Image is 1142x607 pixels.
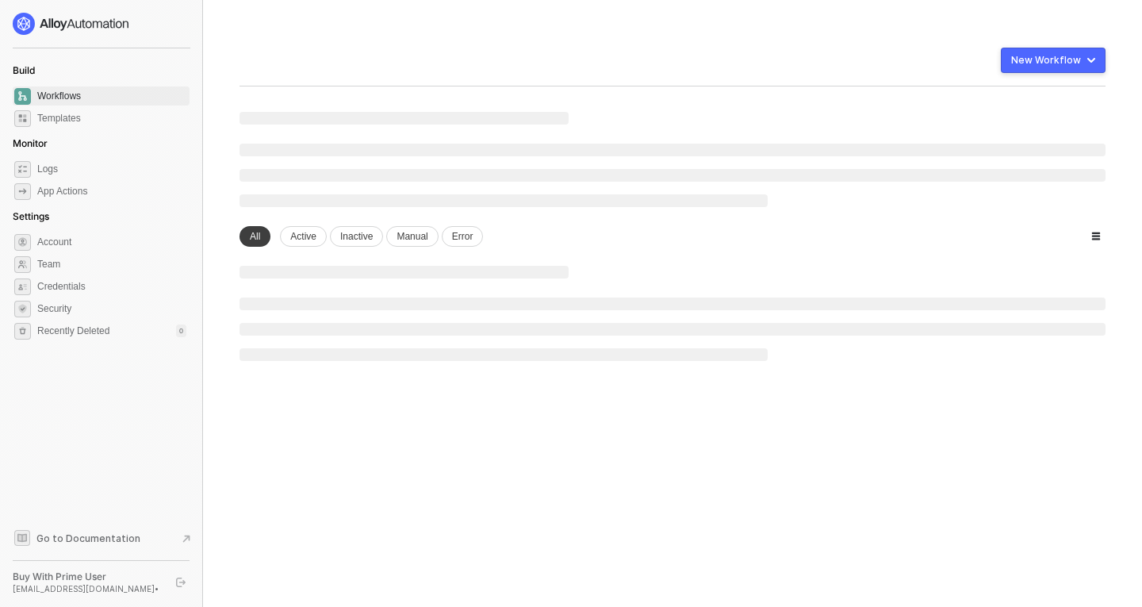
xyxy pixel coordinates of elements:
[37,299,186,318] span: Security
[37,185,87,198] div: App Actions
[36,532,140,545] span: Go to Documentation
[37,109,186,128] span: Templates
[386,226,438,247] div: Manual
[14,161,31,178] span: icon-logs
[14,183,31,200] span: icon-app-actions
[442,226,484,247] div: Error
[280,226,327,247] div: Active
[37,86,186,106] span: Workflows
[13,528,190,547] a: Knowledge Base
[37,325,109,338] span: Recently Deleted
[1001,48,1106,73] button: New Workflow
[37,277,186,296] span: Credentials
[13,583,162,594] div: [EMAIL_ADDRESS][DOMAIN_NAME] •
[178,531,194,547] span: document-arrow
[240,226,270,247] div: All
[13,64,35,76] span: Build
[13,571,162,583] div: Buy With Prime User
[13,13,190,35] a: logo
[13,137,48,149] span: Monitor
[14,110,31,127] span: marketplace
[176,578,186,587] span: logout
[13,210,49,222] span: Settings
[14,279,31,295] span: credentials
[13,13,130,35] img: logo
[14,530,30,546] span: documentation
[14,323,31,340] span: settings
[37,159,186,179] span: Logs
[37,255,186,274] span: Team
[14,234,31,251] span: settings
[14,88,31,105] span: dashboard
[37,232,186,252] span: Account
[1011,54,1081,67] div: New Workflow
[14,256,31,273] span: team
[176,325,186,337] div: 0
[14,301,31,317] span: security
[330,226,383,247] div: Inactive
